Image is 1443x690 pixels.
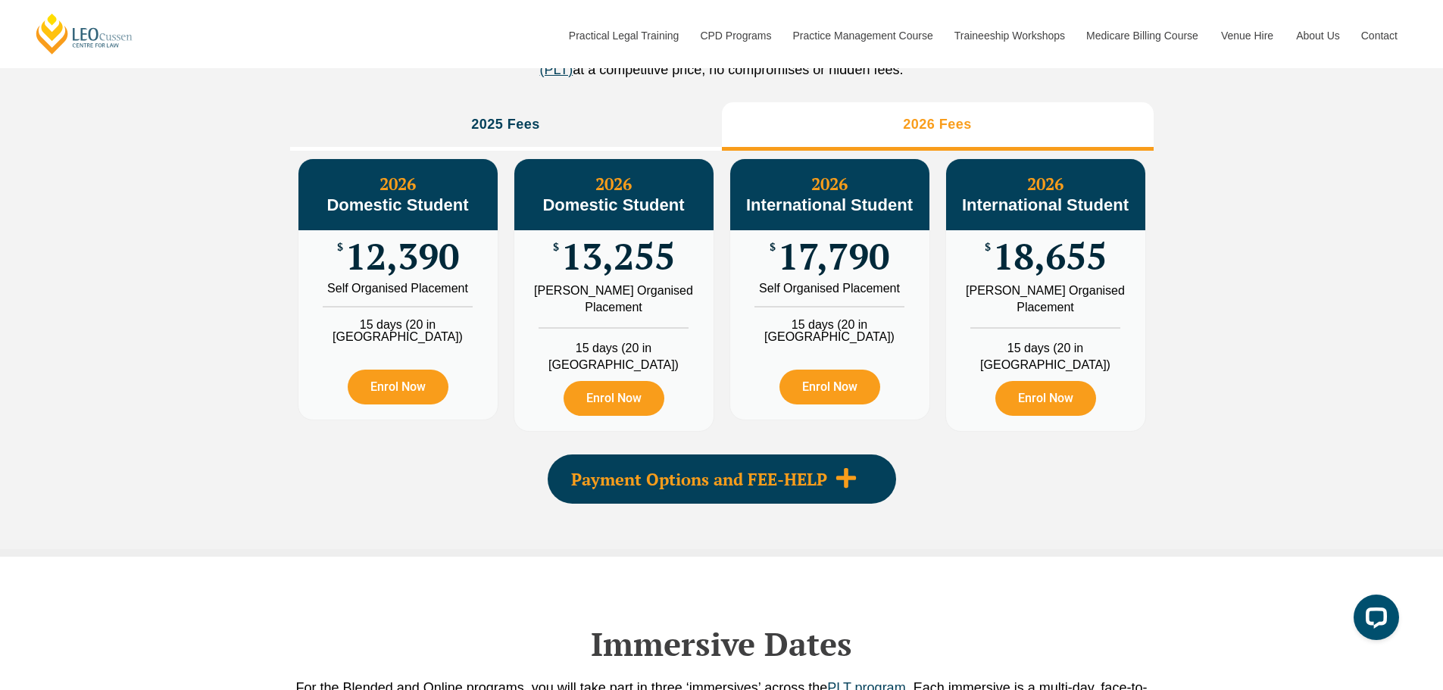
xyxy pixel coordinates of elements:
[298,174,498,215] h3: 2026
[946,174,1145,215] h3: 2026
[943,3,1075,68] a: Traineeship Workshops
[345,242,459,271] span: 12,390
[1075,3,1210,68] a: Medicare Billing Course
[993,242,1107,271] span: 18,655
[553,242,559,253] span: $
[903,116,972,133] h3: 2026 Fees
[348,370,448,404] a: Enrol Now
[730,174,929,215] h3: 2026
[1210,3,1285,68] a: Venue Hire
[514,174,714,215] h3: 2026
[290,625,1154,663] h2: Immersive Dates
[985,242,991,253] span: $
[957,283,1134,316] div: [PERSON_NAME] Organised Placement
[310,283,486,295] div: Self Organised Placement
[298,306,498,343] li: 15 days (20 in [GEOGRAPHIC_DATA])
[946,327,1145,373] li: 15 days (20 in [GEOGRAPHIC_DATA])
[326,195,468,214] span: Domestic Student
[561,242,675,271] span: 13,255
[742,283,918,295] div: Self Organised Placement
[542,195,684,214] span: Domestic Student
[770,242,776,253] span: $
[1285,3,1350,68] a: About Us
[558,3,689,68] a: Practical Legal Training
[514,327,714,373] li: 15 days (20 in [GEOGRAPHIC_DATA])
[730,306,929,343] li: 15 days (20 in [GEOGRAPHIC_DATA])
[564,381,664,416] a: Enrol Now
[746,195,913,214] span: International Student
[526,283,702,316] div: [PERSON_NAME] Organised Placement
[337,242,343,253] span: $
[962,195,1129,214] span: International Student
[782,3,943,68] a: Practice Management Course
[571,471,827,488] span: Payment Options and FEE-HELP
[995,381,1096,416] a: Enrol Now
[34,12,135,55] a: [PERSON_NAME] Centre for Law
[689,3,781,68] a: CPD Programs
[1350,3,1409,68] a: Contact
[1341,589,1405,652] iframe: LiveChat chat widget
[778,242,889,271] span: 17,790
[471,116,540,133] h3: 2025 Fees
[779,370,880,404] a: Enrol Now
